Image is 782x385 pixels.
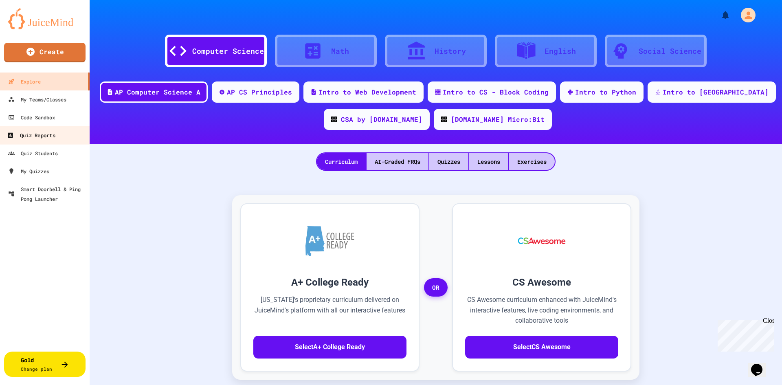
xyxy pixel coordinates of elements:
div: My Quizzes [8,166,49,176]
p: CS Awesome curriculum enhanced with JuiceMind's interactive features, live coding environments, a... [465,295,618,326]
a: Create [4,43,86,62]
div: My Teams/Classes [8,95,66,104]
div: [DOMAIN_NAME] Micro:Bit [451,114,545,124]
img: A+ College Ready [305,226,354,256]
h3: A+ College Ready [253,275,406,290]
div: My Account [732,6,758,24]
div: Quiz Students [8,148,58,158]
div: Smart Doorbell & Ping Pong Launcher [8,184,86,204]
img: CODE_logo_RGB.png [441,117,447,122]
div: My Notifications [705,8,732,22]
div: Code Sandbox [8,112,55,122]
div: Intro to [GEOGRAPHIC_DATA] [663,87,769,97]
div: Chat with us now!Close [3,3,56,52]
div: English [545,46,576,57]
div: Curriculum [317,153,366,170]
div: Explore [8,77,41,86]
button: SelectCS Awesome [465,336,618,359]
span: OR [424,278,448,297]
iframe: chat widget [714,317,774,352]
button: GoldChange plan [4,352,86,377]
div: Lessons [469,153,508,170]
div: Gold [21,356,52,373]
div: Intro to Web Development [319,87,416,97]
p: [US_STATE]'s proprietary curriculum delivered on JuiceMind's platform with all our interactive fe... [253,295,406,326]
img: CS Awesome [510,216,574,265]
div: AP Computer Science A [115,87,200,97]
div: Math [331,46,349,57]
button: SelectA+ College Ready [253,336,406,359]
div: Quiz Reports [7,130,55,141]
div: History [435,46,466,57]
div: Computer Science [192,46,264,57]
div: Quizzes [429,153,468,170]
div: Intro to Python [575,87,636,97]
div: AI-Graded FRQs [367,153,428,170]
h3: CS Awesome [465,275,618,290]
iframe: chat widget [748,352,774,377]
div: CSA by [DOMAIN_NAME] [341,114,422,124]
img: CODE_logo_RGB.png [331,117,337,122]
div: AP CS Principles [227,87,292,97]
div: Intro to CS - Block Coding [443,87,549,97]
div: Social Science [639,46,701,57]
span: Change plan [21,366,52,372]
div: Exercises [509,153,555,170]
img: logo-orange.svg [8,8,81,29]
